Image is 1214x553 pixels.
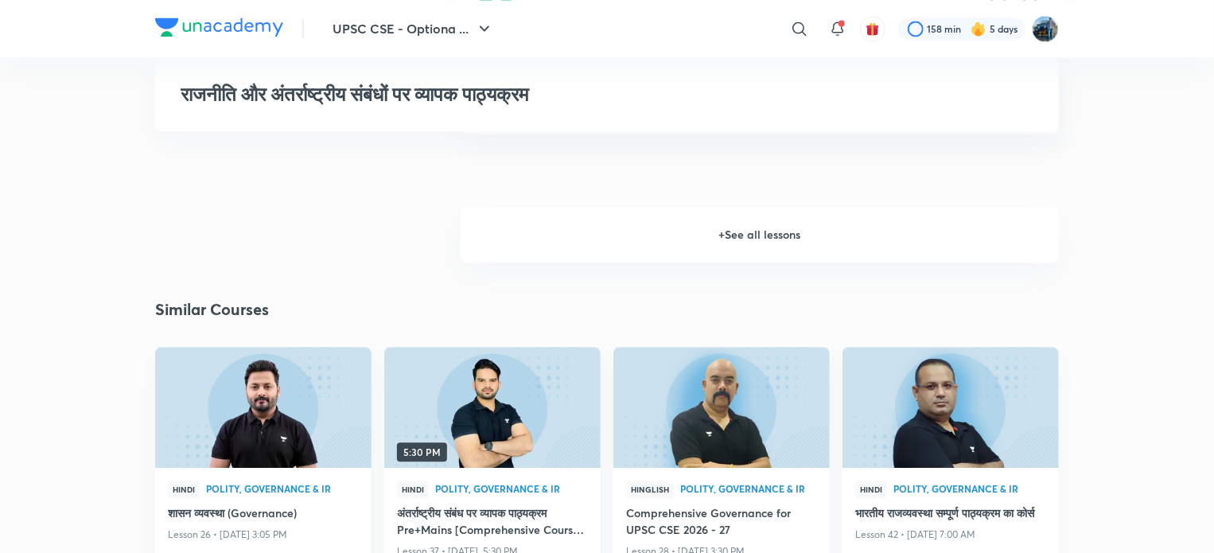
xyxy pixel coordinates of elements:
h2: Similar Courses [155,298,269,321]
a: अंतर्राष्ट्रीय संबंध पर व्यापक पाठ्यक्रम Pre+Mains [Comprehensive Course On IR] [397,504,588,541]
button: UPSC CSE - Optiona ... [323,13,504,45]
span: Hinglish [626,481,674,498]
img: streak [971,21,986,37]
h3: राजनीति और अंतर्राष्ट्रीय संबंधों पर व्यापक पाठ्यक्रम [181,83,803,106]
span: Polity, Governance & IR [206,484,359,493]
img: new-thumbnail [382,345,602,469]
a: Polity, Governance & IR [206,484,359,495]
a: भारतीय राजव्यवस्था सम्पूर्ण पाठ्यक्रम का कोर्स [855,504,1046,524]
a: Company Logo [155,18,283,41]
a: Polity, Governance & IR [680,484,817,495]
span: Polity, Governance & IR [435,484,588,493]
span: Polity, Governance & IR [893,484,1046,493]
a: Polity, Governance & IR [435,484,588,495]
img: avatar [866,21,880,36]
span: Hindi [397,481,429,498]
a: new-thumbnail [613,347,830,468]
img: new-thumbnail [611,345,831,469]
span: Hindi [855,481,887,498]
img: I A S babu [1032,15,1059,42]
a: Polity, Governance & IR [893,484,1046,495]
img: new-thumbnail [153,345,373,469]
button: avatar [860,16,885,41]
h6: + See all lessons [461,207,1059,263]
img: Company Logo [155,18,283,37]
span: 5:30 PM [397,442,447,461]
span: Polity, Governance & IR [680,484,817,493]
a: शासन व्यवस्था (Governance) [168,504,359,524]
a: new-thumbnail5:30 PM [384,347,601,468]
span: Hindi [168,481,200,498]
img: new-thumbnail [840,345,1060,469]
a: Comprehensive Governance for UPSC CSE 2026 - 27 [626,504,817,541]
a: new-thumbnail [155,347,372,468]
p: Lesson 42 • [DATE] 7:00 AM [855,524,1046,545]
a: new-thumbnail [842,347,1059,468]
p: Lesson 26 • [DATE] 3:05 PM [168,524,359,545]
